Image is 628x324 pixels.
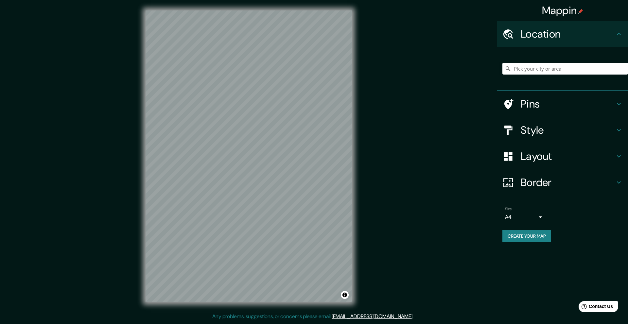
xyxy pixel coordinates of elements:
[502,230,551,242] button: Create your map
[414,313,416,320] div: .
[505,206,512,212] label: Size
[502,63,628,75] input: Pick your city or area
[413,313,414,320] div: .
[521,124,615,137] h4: Style
[542,4,584,17] h4: Mappin
[497,143,628,169] div: Layout
[497,21,628,47] div: Location
[521,176,615,189] h4: Border
[497,117,628,143] div: Style
[212,313,413,320] p: Any problems, suggestions, or concerns please email .
[570,298,621,317] iframe: Help widget launcher
[578,9,583,14] img: pin-icon.png
[521,150,615,163] h4: Layout
[497,169,628,196] div: Border
[521,97,615,111] h4: Pins
[505,212,544,222] div: A4
[521,27,615,41] h4: Location
[341,291,349,299] button: Toggle attribution
[146,10,352,302] canvas: Map
[497,91,628,117] div: Pins
[332,313,412,320] a: [EMAIL_ADDRESS][DOMAIN_NAME]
